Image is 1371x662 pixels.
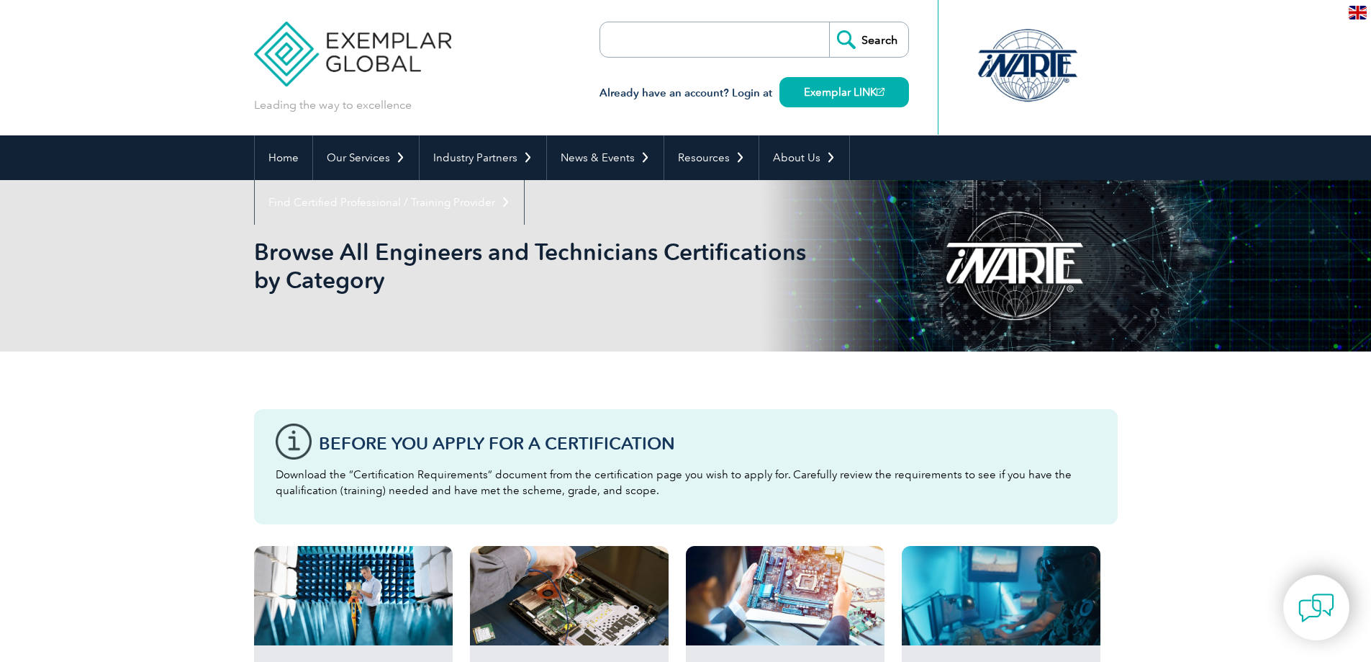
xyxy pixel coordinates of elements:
input: Search [829,22,908,57]
img: contact-chat.png [1298,590,1334,626]
a: Home [255,135,312,180]
a: Exemplar LINK [779,77,909,107]
img: open_square.png [877,88,884,96]
p: Download the “Certification Requirements” document from the certification page you wish to apply ... [276,467,1096,498]
h3: Before You Apply For a Certification [319,434,1096,452]
a: News & Events [547,135,664,180]
a: Resources [664,135,759,180]
a: Find Certified Professional / Training Provider [255,180,524,225]
p: Leading the way to excellence [254,97,412,113]
h1: Browse All Engineers and Technicians Certifications by Category [254,238,807,294]
h3: Already have an account? Login at [599,84,909,102]
a: Industry Partners [420,135,546,180]
a: About Us [759,135,849,180]
a: Our Services [313,135,419,180]
img: en [1349,6,1367,19]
